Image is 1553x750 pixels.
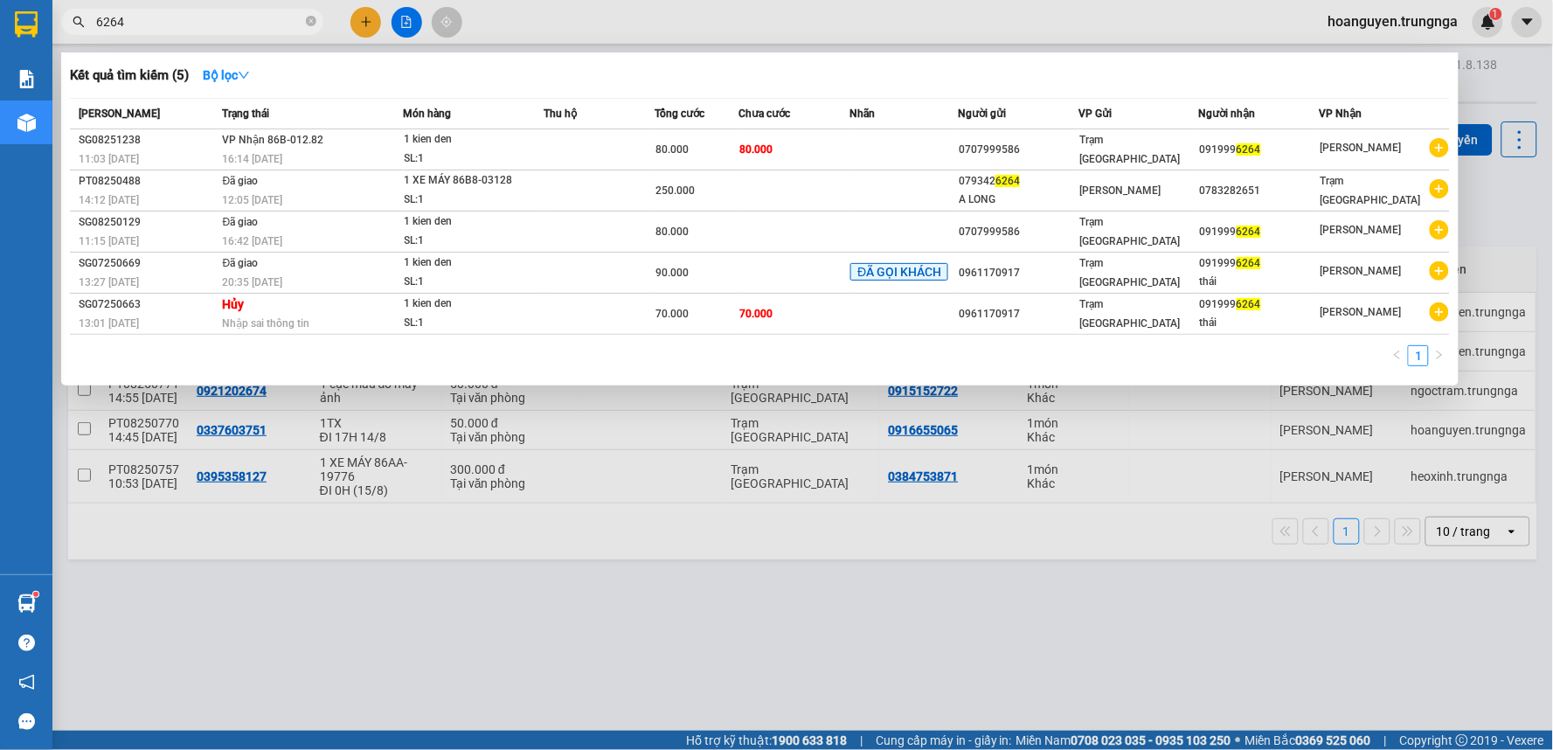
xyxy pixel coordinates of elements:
[959,191,1078,209] div: A LONG
[79,254,218,273] div: SG07250669
[167,15,344,57] div: Trạm [GEOGRAPHIC_DATA]
[79,172,218,191] div: PT08250488
[1429,345,1450,366] li: Next Page
[17,114,36,132] img: warehouse-icon
[223,108,270,120] span: Trạng thái
[1321,224,1402,236] span: [PERSON_NAME]
[306,14,316,31] span: close-circle
[959,223,1078,241] div: 0707999586
[1237,226,1261,238] span: 6264
[223,134,324,146] span: VP Nhận 86B-012.82
[167,57,344,78] div: GIANG
[223,235,283,247] span: 16:42 [DATE]
[79,108,160,120] span: [PERSON_NAME]
[1387,345,1408,366] button: left
[1200,273,1319,291] div: thái
[223,153,283,165] span: 16:14 [DATE]
[203,68,250,82] strong: Bộ lọc
[17,70,36,88] img: solution-icon
[739,308,773,320] span: 70.000
[223,175,259,187] span: Đã giao
[1430,261,1449,281] span: plus-circle
[1430,138,1449,157] span: plus-circle
[1409,346,1428,365] a: 1
[1200,141,1319,159] div: 091999
[1430,302,1449,322] span: plus-circle
[79,295,218,314] div: SG07250663
[405,295,536,314] div: 1 kien den
[405,232,536,251] div: SL: 1
[1079,134,1180,165] span: Trạm [GEOGRAPHIC_DATA]
[1200,314,1319,332] div: thái
[96,12,302,31] input: Tìm tên, số ĐT hoặc mã đơn
[1079,216,1180,247] span: Trạm [GEOGRAPHIC_DATA]
[238,69,250,81] span: down
[655,108,705,120] span: Tổng cước
[405,130,536,149] div: 1 kien den
[15,15,155,54] div: [PERSON_NAME]
[656,308,690,320] span: 70.000
[79,276,139,288] span: 13:27 [DATE]
[164,113,346,137] div: 30.000
[1321,306,1402,318] span: [PERSON_NAME]
[656,184,696,197] span: 250.000
[1200,223,1319,241] div: 091999
[1392,350,1403,360] span: left
[18,713,35,730] span: message
[33,592,38,597] sup: 1
[739,143,773,156] span: 80.000
[1321,175,1421,206] span: Trạm [GEOGRAPHIC_DATA]
[405,253,536,273] div: 1 kien den
[18,674,35,691] span: notification
[1237,257,1261,269] span: 6264
[405,314,536,333] div: SL: 1
[223,276,283,288] span: 20:35 [DATE]
[959,141,1078,159] div: 0707999586
[1430,179,1449,198] span: plus-circle
[1430,220,1449,240] span: plus-circle
[1199,108,1256,120] span: Người nhận
[15,15,42,33] span: Gửi:
[959,305,1078,323] div: 0961170917
[223,257,259,269] span: Đã giao
[656,226,690,238] span: 80.000
[1237,298,1261,310] span: 6264
[958,108,1006,120] span: Người gửi
[1434,350,1445,360] span: right
[404,108,452,120] span: Món hàng
[1079,257,1180,288] span: Trạm [GEOGRAPHIC_DATA]
[405,149,536,169] div: SL: 1
[405,212,536,232] div: 1 kien den
[1237,143,1261,156] span: 6264
[167,78,344,102] div: 0938550364
[959,172,1078,191] div: 079342
[306,16,316,26] span: close-circle
[1387,345,1408,366] li: Previous Page
[1079,184,1161,197] span: [PERSON_NAME]
[79,194,139,206] span: 14:12 [DATE]
[1320,108,1362,120] span: VP Nhận
[18,635,35,651] span: question-circle
[223,194,283,206] span: 12:05 [DATE]
[164,117,232,135] span: Chưa thu :
[223,297,245,311] strong: Hủy
[1321,142,1402,154] span: [PERSON_NAME]
[15,11,38,38] img: logo-vxr
[223,317,310,330] span: Nhập sai thông tin
[70,66,189,85] h3: Kết quả tìm kiếm ( 5 )
[959,264,1078,282] div: 0961170917
[1079,298,1180,330] span: Trạm [GEOGRAPHIC_DATA]
[656,267,690,279] span: 90.000
[1429,345,1450,366] button: right
[995,175,1020,187] span: 6264
[1200,182,1319,200] div: 0783282651
[79,317,139,330] span: 13:01 [DATE]
[189,61,264,89] button: Bộ lọcdown
[656,143,690,156] span: 80.000
[79,235,139,247] span: 11:15 [DATE]
[405,171,536,191] div: 1 XE MÁY 86B8-03128
[167,17,209,35] span: Nhận:
[79,153,139,165] span: 11:03 [DATE]
[405,273,536,292] div: SL: 1
[79,213,218,232] div: SG08250129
